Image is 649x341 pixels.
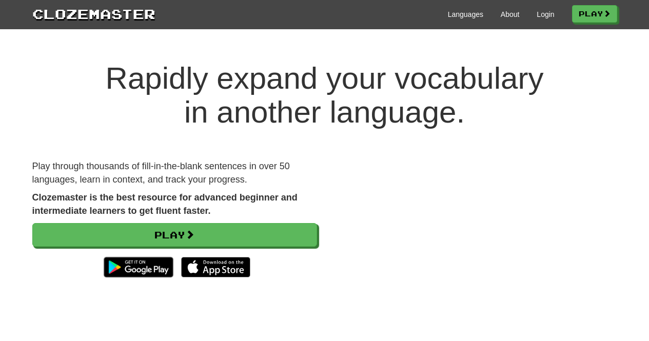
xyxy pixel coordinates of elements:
img: Download_on_the_App_Store_Badge_US-UK_135x40-25178aeef6eb6b83b96f5f2d004eda3bffbb37122de64afbaef7... [181,257,250,277]
a: Play [572,5,617,23]
a: Languages [448,9,483,19]
a: Login [537,9,554,19]
a: Clozemaster [32,4,155,23]
a: About [501,9,520,19]
p: Play through thousands of fill-in-the-blank sentences in over 50 languages, learn in context, and... [32,160,317,186]
img: Get it on Google Play [99,252,178,283]
strong: Clozemaster is the best resource for advanced beginner and intermediate learners to get fluent fa... [32,192,298,216]
a: Play [32,223,317,247]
